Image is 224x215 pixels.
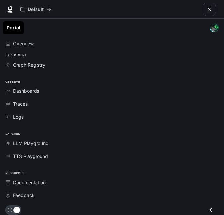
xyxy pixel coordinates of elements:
a: Documentation [3,177,221,188]
a: Feedback [3,189,221,201]
p: Default [28,7,44,12]
a: Logs [3,111,221,123]
a: LLM Playground [3,137,221,149]
img: User avatar [210,23,219,32]
button: open drawer [203,3,216,16]
span: Traces [13,100,28,107]
span: TTS Playground [13,153,48,160]
span: Dashboards [13,87,39,94]
span: Logs [13,113,24,120]
a: Graph Registry [3,59,221,71]
a: Traces [3,98,221,110]
a: Dashboards [3,85,221,97]
a: TTS Playground [3,150,221,162]
span: Dark mode toggle [13,206,20,213]
span: Graph Registry [13,61,45,68]
a: Portal [3,21,24,34]
span: Documentation [13,179,46,186]
a: Overview [3,38,221,49]
span: Overview [13,40,34,47]
span: Feedback [13,192,35,199]
button: User avatar [208,21,221,34]
button: All workspaces [17,3,54,16]
span: LLM Playground [13,140,49,147]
